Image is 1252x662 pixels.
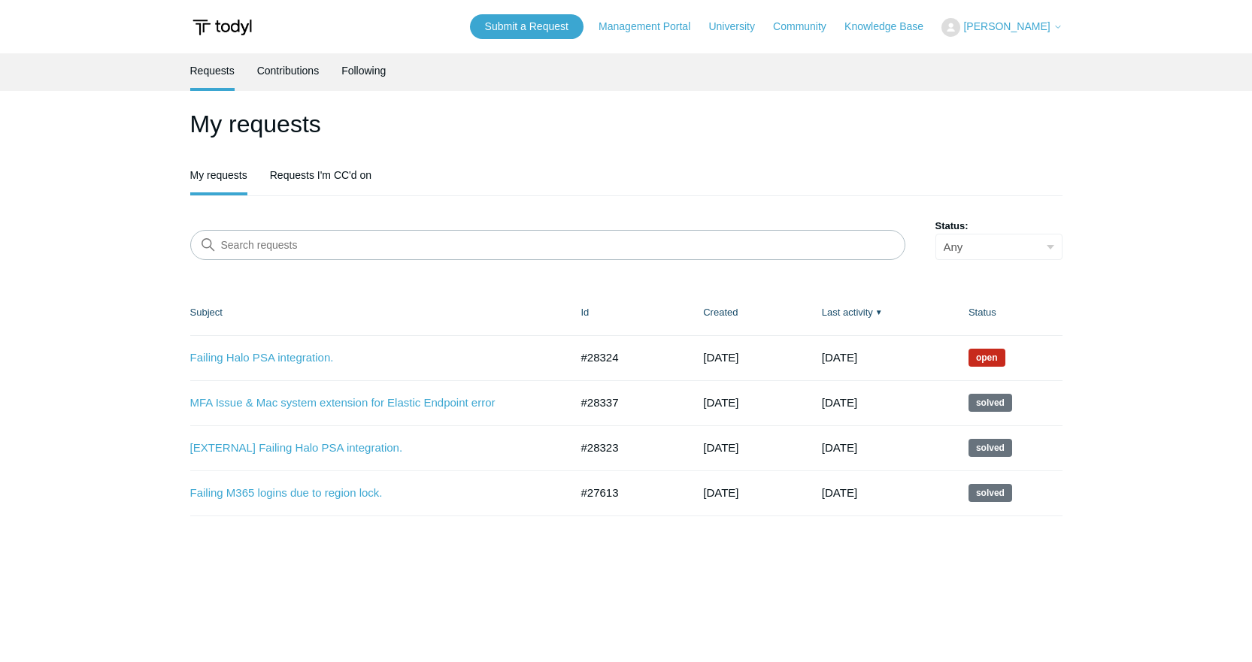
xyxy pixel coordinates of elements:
time: 09/22/2025, 16:04 [703,351,738,364]
button: [PERSON_NAME] [941,18,1062,37]
a: Last activity▼ [822,307,873,318]
span: This request has been solved [969,439,1012,457]
time: 10/08/2025, 15:03 [822,396,857,409]
a: MFA Issue & Mac system extension for Elastic Endpoint error [190,394,547,412]
a: [EXTERNAL] Failing Halo PSA integration. [190,440,547,457]
time: 09/22/2025, 16:01 [703,441,738,454]
span: This request has been solved [969,394,1012,412]
a: Community [773,19,841,35]
a: Failing Halo PSA integration. [190,349,547,367]
time: 09/23/2025, 11:02 [703,396,738,409]
a: Requests [190,53,235,88]
input: Search requests [190,230,905,260]
a: Failing M365 logins due to region lock. [190,485,547,502]
time: 09/18/2025, 12:02 [822,486,857,499]
td: #28324 [566,335,689,380]
a: My requests [190,158,247,192]
a: Following [341,53,386,88]
th: Status [953,290,1063,335]
span: We are working on a response for you [969,349,1005,367]
span: ▼ [875,307,883,318]
td: #28323 [566,425,689,470]
td: #27613 [566,470,689,515]
span: [PERSON_NAME] [963,20,1050,32]
time: 09/22/2025, 16:16 [822,441,857,454]
a: Contributions [257,53,320,88]
a: Requests I'm CC'd on [270,158,371,192]
span: This request has been solved [969,484,1012,502]
a: Management Portal [599,19,705,35]
label: Status: [935,219,1063,234]
th: Subject [190,290,566,335]
a: Submit a Request [470,14,584,39]
a: Knowledge Base [844,19,938,35]
td: #28337 [566,380,689,425]
a: University [708,19,769,35]
time: 08/22/2025, 08:40 [703,486,738,499]
a: Created [703,307,738,318]
h1: My requests [190,106,1063,142]
th: Id [566,290,689,335]
img: Todyl Support Center Help Center home page [190,14,254,41]
time: 10/09/2025, 10:41 [822,351,857,364]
